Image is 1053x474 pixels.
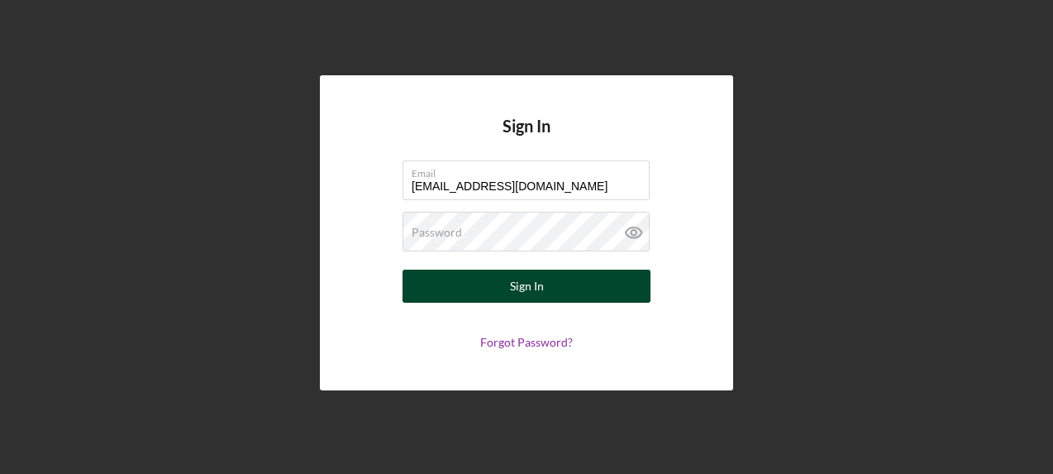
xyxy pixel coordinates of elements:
button: Sign In [403,270,650,303]
a: Forgot Password? [480,335,573,349]
label: Email [412,161,650,180]
label: Password [412,226,462,239]
h4: Sign In [503,117,550,160]
div: Sign In [510,270,544,303]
